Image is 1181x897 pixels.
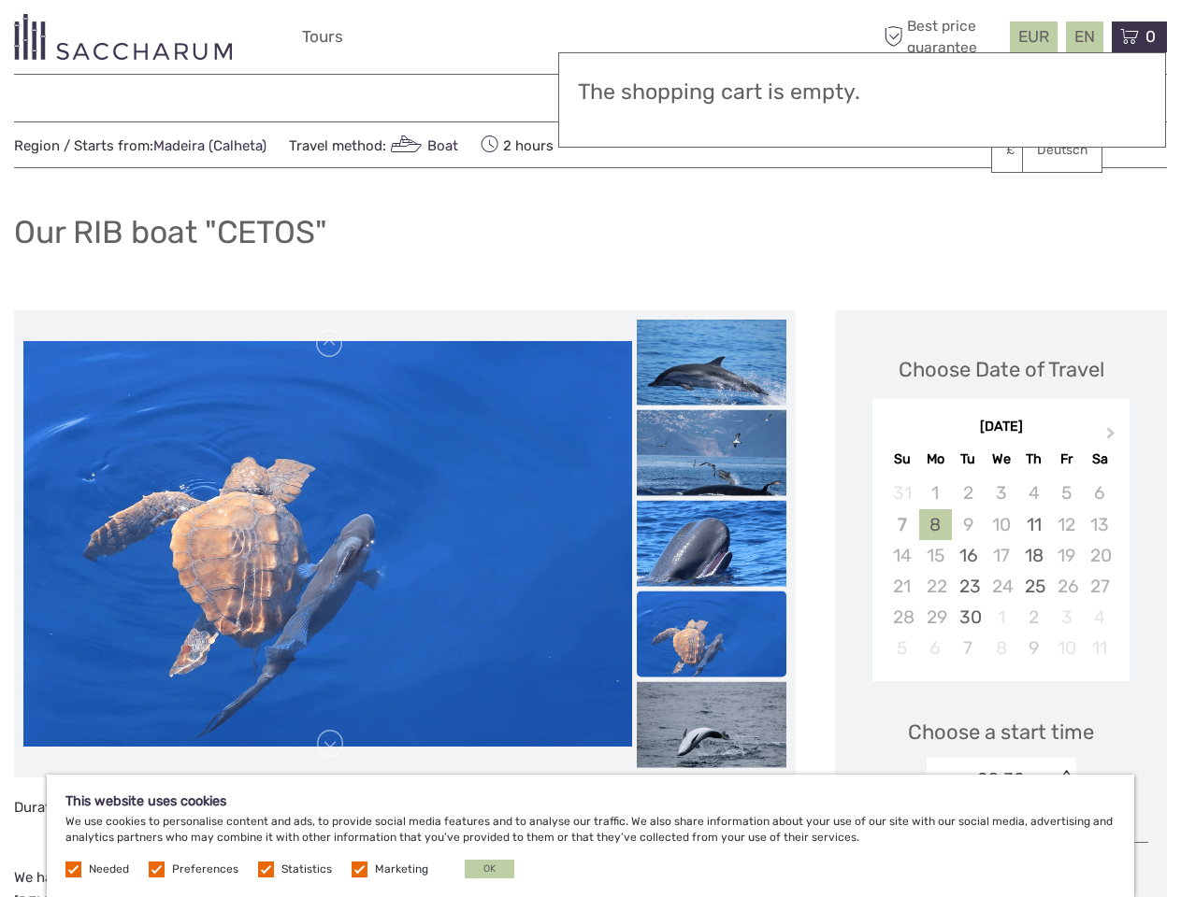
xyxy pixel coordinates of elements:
[886,509,918,540] div: Not available Sunday, September 7th, 2025
[1017,633,1050,663] div: Choose Thursday, October 9th, 2025
[952,477,985,508] div: Not available Tuesday, September 2nd, 2025
[985,602,1017,633] div: Not available Wednesday, October 1st, 2025
[919,509,952,540] div: Choose Monday, September 8th, 2025
[1050,509,1083,540] div: Not available Friday, September 12th, 2025
[952,509,985,540] div: Not available Tuesday, September 9th, 2025
[1017,509,1050,540] div: Choose Thursday, September 11th, 2025
[952,447,985,472] div: Tu
[886,571,918,602] div: Not available Sunday, September 21st, 2025
[1083,447,1116,472] div: Sa
[879,16,1005,57] span: Best price guarantee
[1050,633,1083,663] div: Not available Friday, October 10th, 2025
[886,447,918,472] div: Su
[1098,422,1128,452] button: Next Month
[872,418,1130,437] div: [DATE]
[637,410,786,514] img: 96f6ee4e591441a39b04dc038ed97852.png
[481,132,554,158] span: 2 hours
[1083,602,1116,633] div: Not available Saturday, October 4th, 2025
[465,860,514,878] button: OK
[1017,447,1050,472] div: Th
[952,602,985,633] div: Choose Tuesday, September 30th, 2025
[985,633,1017,663] div: Not available Wednesday, October 8th, 2025
[375,861,428,877] label: Marketing
[1050,477,1083,508] div: Not available Friday, September 5th, 2025
[985,447,1017,472] div: We
[899,355,1104,384] div: Choose Date of Travel
[637,591,786,691] img: a8561aaeb9104f11a671b6f2e549590a.png
[985,540,1017,571] div: Not available Wednesday, September 17th, 2025
[1050,540,1083,571] div: Not available Friday, September 19th, 2025
[1050,447,1083,472] div: Fr
[952,633,985,663] div: Choose Tuesday, October 7th, 2025
[886,602,918,633] div: Not available Sunday, September 28th, 2025
[578,79,1146,106] h3: The shopping cart is empty.
[1017,540,1050,571] div: Choose Thursday, September 18th, 2025
[153,137,266,154] a: Madeira (Calheta)
[26,33,211,48] p: We're away right now. Please check back later!
[952,540,985,571] div: Choose Tuesday, September 16th, 2025
[919,633,952,663] div: Not available Monday, October 6th, 2025
[1017,477,1050,508] div: Not available Thursday, September 4th, 2025
[172,861,238,877] label: Preferences
[1017,571,1050,602] div: Choose Thursday, September 25th, 2025
[14,213,327,251] h1: Our RIB boat "CETOS"
[952,571,985,602] div: Choose Tuesday, September 23rd, 2025
[1058,770,1073,790] div: < >
[89,861,129,877] label: Needed
[1023,134,1102,167] a: Deutsch
[1050,571,1083,602] div: Not available Friday, September 26th, 2025
[65,793,1116,809] h5: This website uses cookies
[985,571,1017,602] div: Not available Wednesday, September 24th, 2025
[908,718,1094,747] span: Choose a start time
[1017,602,1050,633] div: Choose Thursday, October 2nd, 2025
[281,861,332,877] label: Statistics
[1083,477,1116,508] div: Not available Saturday, September 6th, 2025
[886,633,918,663] div: Not available Sunday, October 5th, 2025
[637,320,786,420] img: c4e3d02341c84919a048c6b49cc8f517.png
[215,29,238,51] button: Open LiveChat chat widget
[1083,571,1116,602] div: Not available Saturday, September 27th, 2025
[637,682,786,782] img: 5a0e591d9d7343ffb81b8d6e31cf427d.png
[14,136,266,156] span: Region / Starts from:
[992,134,1056,167] a: £
[1050,602,1083,633] div: Not available Friday, October 3rd, 2025
[386,137,458,154] a: Boat
[302,23,343,50] a: Tours
[919,447,952,472] div: Mo
[1083,633,1116,663] div: Not available Saturday, October 11th, 2025
[919,477,952,508] div: Not available Monday, September 1st, 2025
[919,571,952,602] div: Not available Monday, September 22nd, 2025
[14,796,796,844] p: Duration: 2 Hours
[1083,540,1116,571] div: Not available Saturday, September 20th, 2025
[1066,21,1103,52] div: EN
[14,14,232,60] img: 3281-7c2c6769-d4eb-44b0-bed6-48b5ed3f104e_logo_small.png
[1083,509,1116,540] div: Not available Saturday, September 13th, 2025
[1018,27,1049,46] span: EUR
[637,501,786,601] img: ea2fef70a1f34f43aaf182704f2cf484.png
[886,540,918,571] div: Not available Sunday, September 14th, 2025
[878,477,1123,663] div: month 2025-09
[289,132,458,158] span: Travel method:
[919,602,952,633] div: Not available Monday, September 29th, 2025
[23,341,632,747] img: a8561aaeb9104f11a671b6f2e549590a_main_slider.png
[977,767,1025,791] div: 09:30
[985,509,1017,540] div: Not available Wednesday, September 10th, 2025
[47,775,1134,897] div: We use cookies to personalise content and ads, to provide social media features and to analyse ou...
[919,540,952,571] div: Not available Monday, September 15th, 2025
[985,477,1017,508] div: Not available Wednesday, September 3rd, 2025
[886,477,918,508] div: Not available Sunday, August 31st, 2025
[1143,27,1159,46] span: 0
